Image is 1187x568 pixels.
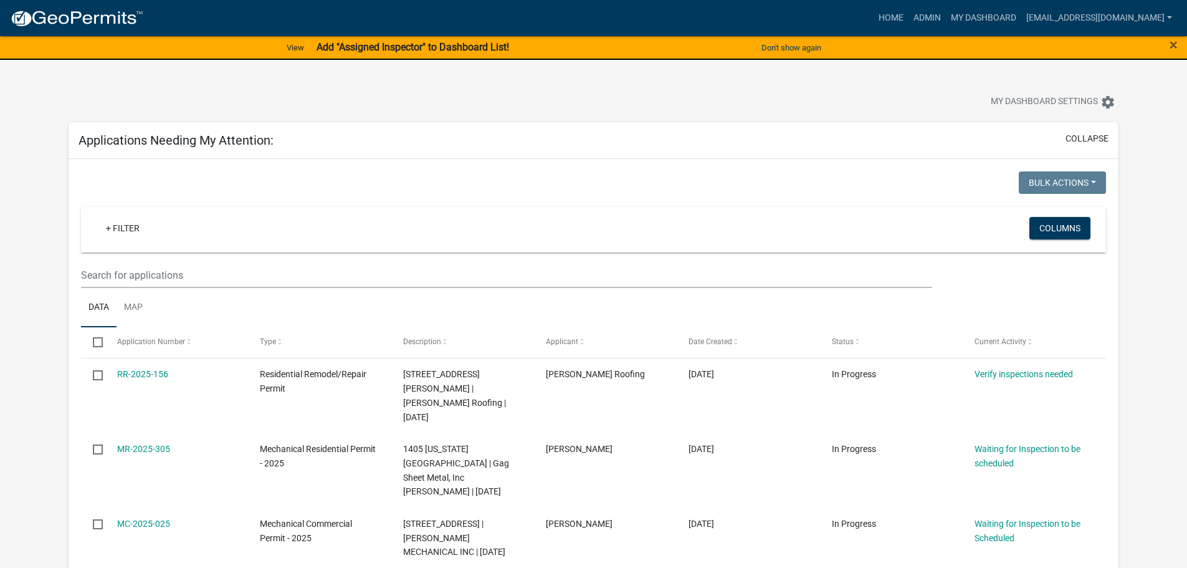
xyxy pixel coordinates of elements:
datatable-header-cell: Current Activity [963,327,1105,357]
datatable-header-cell: Date Created [677,327,819,357]
span: Residential Remodel/Repair Permit [260,369,366,393]
span: 08/15/2025 [689,444,714,454]
a: MR-2025-305 [117,444,170,454]
datatable-header-cell: Description [391,327,533,357]
strong: Add "Assigned Inspector" to Dashboard List! [317,41,509,53]
a: My Dashboard [946,6,1021,30]
datatable-header-cell: Application Number [105,327,248,357]
span: Status [832,337,854,346]
datatable-header-cell: Type [248,327,391,357]
button: Close [1170,37,1178,52]
span: Date Created [689,337,732,346]
a: + Filter [96,217,150,239]
span: Applicant [546,337,578,346]
span: In Progress [832,519,876,529]
span: Mechanical Residential Permit - 2025 [260,444,376,468]
span: Type [260,337,276,346]
span: 714 5TH ST N | KLASSEN MECHANICAL INC | 08/14/2025 [403,519,505,557]
span: Mechanical Commercial Permit - 2025 [260,519,352,543]
span: In Progress [832,444,876,454]
a: View [282,37,309,58]
span: Eric Swenson [546,444,613,454]
datatable-header-cell: Select [81,327,105,357]
datatable-header-cell: Applicant [534,327,677,357]
a: Map [117,288,150,328]
span: In Progress [832,369,876,379]
span: 1405 MINNESOTA ST N | Gag Sheet Metal, Inc Eric Swenson | 08/15/2025 [403,444,509,496]
span: Current Activity [975,337,1026,346]
a: Admin [908,6,946,30]
a: Data [81,288,117,328]
input: Search for applications [81,262,932,288]
a: MC-2025-025 [117,519,170,529]
a: Verify inspections needed [975,369,1073,379]
button: My Dashboard Settingssettings [981,90,1125,114]
a: [EMAIL_ADDRESS][DOMAIN_NAME] [1021,6,1177,30]
datatable-header-cell: Status [820,327,963,357]
button: Bulk Actions [1019,171,1106,194]
span: MARK ROIGER [546,519,613,529]
span: Application Number [117,337,185,346]
span: 08/19/2025 [689,369,714,379]
span: Schmidt Roofing [546,369,645,379]
h5: Applications Needing My Attention: [79,133,274,148]
a: Waiting for Inspection to be scheduled [975,444,1080,468]
i: settings [1100,95,1115,110]
span: Description [403,337,441,346]
button: collapse [1065,132,1108,145]
button: Don't show again [756,37,826,58]
button: Columns [1029,217,1090,239]
a: RR-2025-156 [117,369,168,379]
a: Waiting for Inspection to be Scheduled [975,519,1080,543]
span: My Dashboard Settings [991,95,1098,110]
span: 1401 PAYNE ST S | Schmidt Roofing | 08/23/2025 [403,369,506,421]
span: 08/14/2025 [689,519,714,529]
a: Home [874,6,908,30]
span: × [1170,36,1178,54]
